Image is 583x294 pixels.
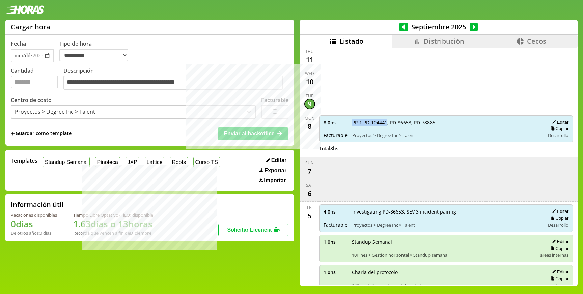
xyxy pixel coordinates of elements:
[11,67,63,92] label: Cantidad
[73,218,153,230] h1: 1.63 días o 13 horas
[424,37,464,46] span: Distribución
[304,188,315,199] div: 6
[59,49,128,61] select: Tipo de hora
[271,157,286,163] span: Editar
[11,76,58,88] input: Cantidad
[43,157,90,167] button: Standup Semanal
[11,22,50,31] h1: Cargar hora
[264,157,288,164] button: Editar
[548,276,568,282] button: Copiar
[11,130,15,137] span: +
[306,182,313,188] div: Sat
[305,160,314,166] div: Sun
[352,239,533,245] span: Standup Semanal
[5,5,45,14] img: logotipo
[352,282,533,288] span: 10Pines > Areas internas > Equidad genero
[11,212,57,218] div: Vacaciones disponibles
[300,48,578,285] div: scrollable content
[352,222,540,228] span: Proyectos > Degree Inc > Talent
[527,37,546,46] span: Cecos
[324,239,347,245] span: 1.0 hs
[15,108,95,116] div: Proyectos > Degree Inc > Talent
[550,269,568,275] button: Editar
[264,168,286,174] span: Exportar
[227,227,272,233] span: Solicitar Licencia
[305,71,314,76] div: Wed
[11,40,26,47] label: Fecha
[304,76,315,87] div: 10
[218,224,288,236] button: Solicitar Licencia
[319,145,573,152] div: Total 8 hs
[11,200,64,209] h2: Información útil
[538,282,568,288] span: Tareas internas
[130,230,151,236] b: Diciembre
[304,210,315,221] div: 5
[304,121,315,132] div: 8
[304,99,315,109] div: 9
[73,230,153,236] div: Recordá que vencen a fin de
[548,215,568,221] button: Copiar
[538,252,568,258] span: Tareas internas
[352,269,533,275] span: Charla del protocolo
[352,252,533,258] span: 10Pines > Gestion horizontal > Standup semanal
[548,132,568,138] span: Desarrollo
[324,119,348,126] span: 8.0 hs
[550,119,568,125] button: Editar
[170,157,188,167] button: Roots
[548,222,568,228] span: Desarrollo
[224,131,274,136] span: Enviar al backoffice
[324,208,348,215] span: 4.0 hs
[548,246,568,251] button: Copiar
[257,167,288,174] button: Exportar
[304,166,315,176] div: 7
[11,218,57,230] h1: 0 días
[324,222,348,228] span: Facturable
[352,132,540,138] span: Proyectos > Degree Inc > Talent
[73,212,153,218] div: Tiempo Libre Optativo (TiLO) disponible
[352,208,540,215] span: Investigating PD-86653, SEV 3 incident pairing
[126,157,139,167] button: JXP
[339,37,363,46] span: Listado
[63,67,288,92] label: Descripción
[11,157,37,164] span: Templates
[11,230,57,236] div: De otros años: 0 días
[305,115,314,121] div: Mon
[11,96,52,104] label: Centro de costo
[408,22,470,31] span: Septiembre 2025
[305,48,314,54] div: Thu
[261,96,288,104] label: Facturable
[548,126,568,131] button: Copiar
[352,119,540,126] span: PR 1 PD-104441, PD-86653, PD-78885
[95,157,120,167] button: Pinoteca
[193,157,220,167] button: Curso TS
[324,132,348,138] span: Facturable
[11,130,72,137] span: +Guardar como template
[550,239,568,244] button: Editar
[63,76,283,90] textarea: Descripción
[306,93,313,99] div: Tue
[304,54,315,65] div: 11
[264,177,286,184] span: Importar
[307,204,312,210] div: Fri
[324,269,347,275] span: 1.0 hs
[218,127,288,140] button: Enviar al backoffice
[59,40,134,62] label: Tipo de hora
[145,157,165,167] button: Lattice
[550,208,568,214] button: Editar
